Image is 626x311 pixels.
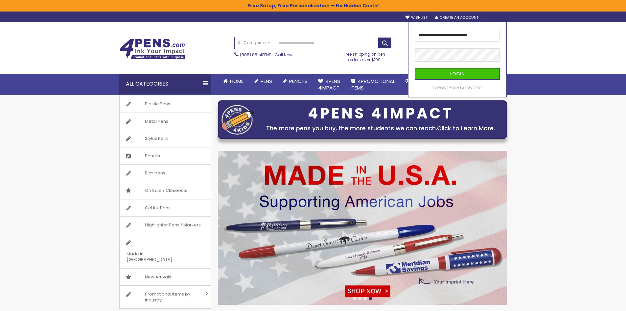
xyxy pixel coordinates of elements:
span: Stylus Pens [138,130,175,147]
span: Home [230,78,243,85]
span: Bic® pens [138,165,172,182]
div: All Categories [119,74,211,94]
img: /custom-pens/usa-made-pens.html [218,151,507,305]
a: Promotional Items by Industry [120,286,211,308]
div: Sign In [485,15,507,20]
span: Gel Ink Pens [138,199,177,217]
span: On Sale / Closeouts [138,182,194,199]
span: 4PROMOTIONAL ITEMS [351,78,395,91]
a: Wishlist [406,15,428,20]
a: All Categories [235,37,274,48]
span: Plastic Pens [138,95,177,113]
a: Stylus Pens [120,130,211,147]
div: Free shipping on pen orders over $199 [337,49,392,62]
a: New Arrivals [120,269,211,286]
span: Login [450,70,465,77]
span: Pencils [289,78,308,85]
a: Made in [GEOGRAPHIC_DATA] [120,234,211,268]
span: Highlighter Pens / Markers [138,217,207,234]
span: 4Pens 4impact [318,78,340,91]
button: Login [415,68,500,80]
a: Highlighter Pens / Markers [120,217,211,234]
a: 4PROMOTIONALITEMS [345,74,400,95]
a: Forgot Your Password? [433,86,482,91]
a: Home [218,74,249,89]
a: Gel Ink Pens [120,199,211,217]
a: Pencils [120,147,211,165]
img: four_pen_logo.png [221,105,254,135]
a: Click to Learn More. [437,124,495,132]
a: Pens [249,74,277,89]
div: 4PENS 4IMPACT [258,107,503,120]
span: All Categories [238,40,271,45]
a: Metal Pens [120,113,211,130]
span: Promotional Items by Industry [138,286,203,308]
a: Pencils [277,74,313,89]
a: On Sale / Closeouts [120,182,211,199]
a: Plastic Pens [120,95,211,113]
a: Bic® pens [120,165,211,182]
span: New Arrivals [138,269,178,286]
a: (888) 88-4PENS [240,52,271,58]
span: - Call Now! [240,52,293,58]
img: 4Pens Custom Pens and Promotional Products [119,39,185,60]
span: Made in [GEOGRAPHIC_DATA] [120,246,195,268]
span: Pens [261,78,272,85]
a: Create an Account [435,15,478,20]
span: Metal Pens [138,113,175,130]
a: 4Pens4impact [313,74,345,95]
div: The more pens you buy, the more students we can reach. [258,124,503,133]
a: Rush [400,74,430,89]
span: Pencils [138,147,167,165]
iframe: Google Customer Reviews [572,293,626,311]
